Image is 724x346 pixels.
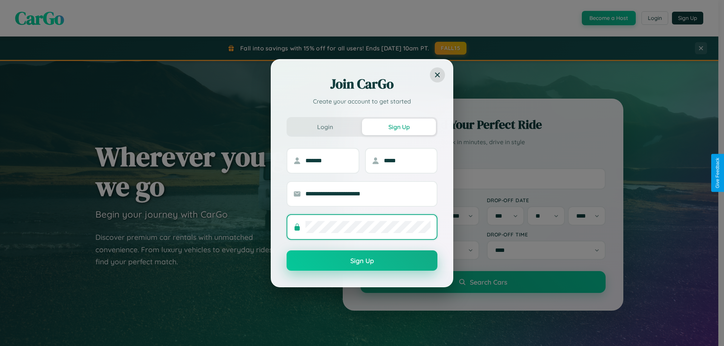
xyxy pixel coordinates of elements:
h2: Join CarGo [287,75,437,93]
button: Sign Up [362,119,436,135]
button: Login [288,119,362,135]
p: Create your account to get started [287,97,437,106]
button: Sign Up [287,250,437,271]
div: Give Feedback [715,158,720,188]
